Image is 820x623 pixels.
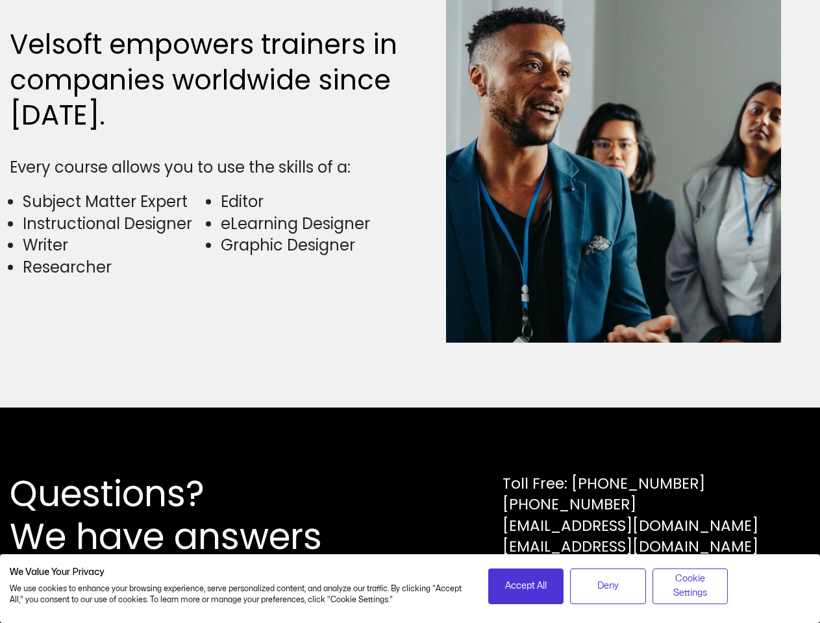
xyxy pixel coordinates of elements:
div: Toll Free: [PHONE_NUMBER] [PHONE_NUMBER] [EMAIL_ADDRESS][DOMAIN_NAME] [EMAIL_ADDRESS][DOMAIN_NAME] [503,473,758,557]
li: Researcher [23,256,205,278]
span: Deny [597,579,619,593]
p: We use cookies to enhance your browsing experience, serve personalized content, and analyze our t... [10,583,469,605]
h2: Velsoft empowers trainers in companies worldwide since [DATE]. [10,27,404,134]
li: Writer [23,234,205,256]
div: Every course allows you to use the skills of a: [10,156,404,178]
h2: We Value Your Privacy [10,567,469,578]
h2: Questions? We have answers [10,472,369,558]
li: Instructional Designer [23,213,205,235]
button: Accept all cookies [488,568,564,604]
li: Subject Matter Expert [23,191,205,213]
span: Cookie Settings [661,572,720,601]
span: Accept All [505,579,547,593]
button: Deny all cookies [570,568,646,604]
li: Editor [221,191,403,213]
button: Adjust cookie preferences [652,568,728,604]
li: eLearning Designer [221,213,403,235]
li: Graphic Designer [221,234,403,256]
